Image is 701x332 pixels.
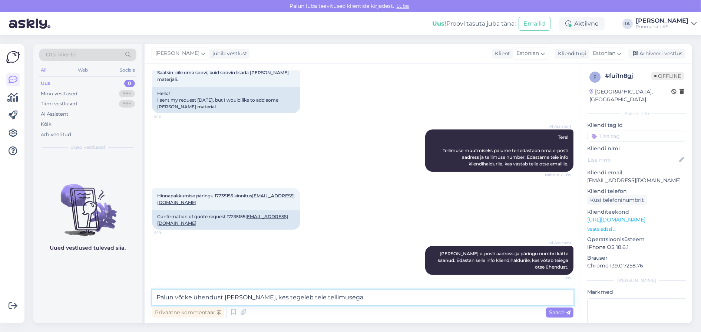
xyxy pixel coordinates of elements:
div: 99+ [119,90,135,98]
div: # fui1n8gj [605,72,651,80]
div: Minu vestlused [41,90,77,98]
span: AI Assistent [543,124,571,129]
div: Aktiivne [559,17,605,30]
div: Web [77,65,90,75]
span: [PERSON_NAME] e-posti aadressi ja päringu numbri kätte saanud. Edastan selle info kliendihalduril... [438,251,569,270]
div: IA [622,19,633,29]
p: Kliendi email [587,169,686,177]
b: Uus! [432,20,446,27]
p: Brauser [587,254,686,262]
span: AI Assistent [543,240,571,246]
button: Emailid [519,17,550,31]
p: Operatsioonisüsteem [587,236,686,243]
p: [EMAIL_ADDRESS][DOMAIN_NAME] [587,177,686,184]
p: Vaata edasi ... [587,226,686,233]
span: Saada [549,309,571,316]
div: Arhiveeri vestlus [628,49,685,59]
p: iPhone OS 18.6.1 [587,243,686,251]
textarea: Palun võtke ühendust [PERSON_NAME], kes tegeleb teie tellimusega. [152,290,573,305]
p: Kliendi telefon [587,187,686,195]
div: 99+ [119,100,135,108]
div: All [39,65,48,75]
div: Proovi tasuta juba täna: [432,19,516,28]
div: Hello! I sent my request [DATE], but I would like to add some [PERSON_NAME] material. [152,87,300,113]
span: Uued vestlused [71,144,105,151]
p: Märkmed [587,288,686,296]
span: Estonian [516,49,539,57]
span: 8:19 [154,230,182,236]
span: Nähtud ✓ 8:15 [543,172,571,178]
p: Klienditeekond [587,208,686,216]
span: Hinnapakkumise päringu 17235155 kinnitus [157,193,295,205]
img: No chats [33,171,142,237]
p: Chrome 139.0.7258.76 [587,262,686,270]
div: Puumarket AS [636,24,688,30]
span: 8:15 [154,114,182,119]
div: Confirmation of quote request 17235155 [152,210,300,230]
div: [PERSON_NAME] [636,18,688,24]
div: Klienditugi [555,50,586,57]
span: Estonian [593,49,615,57]
div: Küsi telefoninumbrit [587,195,647,205]
span: Tere! Saatsin eile oma soovi, kuid soovin lisada [PERSON_NAME] materjali. [157,63,290,82]
a: [PERSON_NAME]Puumarket AS [636,18,697,30]
input: Lisa nimi [588,156,678,164]
p: Uued vestlused tulevad siia. [50,244,126,252]
div: Kliendi info [587,110,686,117]
span: Otsi kliente [46,51,76,59]
div: Privaatne kommentaar [152,308,224,318]
span: f [593,74,596,80]
a: [URL][DOMAIN_NAME] [587,216,645,223]
div: Klient [492,50,510,57]
div: juhib vestlust [209,50,247,57]
div: Uus [41,80,50,87]
div: Kõik [41,121,52,128]
span: Tere! Tellimuse muutmiseks palume teil edastada oma e-posti aadress ja tellimuse number. Edastame... [443,134,569,167]
span: Luba [394,3,411,9]
input: Lisa tag [587,131,686,142]
img: Askly Logo [6,50,20,64]
div: Tiimi vestlused [41,100,77,108]
span: Offline [651,72,684,80]
div: Arhiveeritud [41,131,71,138]
span: [PERSON_NAME] [155,49,199,57]
div: [GEOGRAPHIC_DATA], [GEOGRAPHIC_DATA] [589,88,671,103]
p: Kliendi tag'id [587,121,686,129]
p: Kliendi nimi [587,145,686,152]
div: Socials [118,65,136,75]
div: [PERSON_NAME] [587,277,686,284]
div: AI Assistent [41,111,68,118]
span: 8:19 [543,275,571,281]
div: 0 [124,80,135,87]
